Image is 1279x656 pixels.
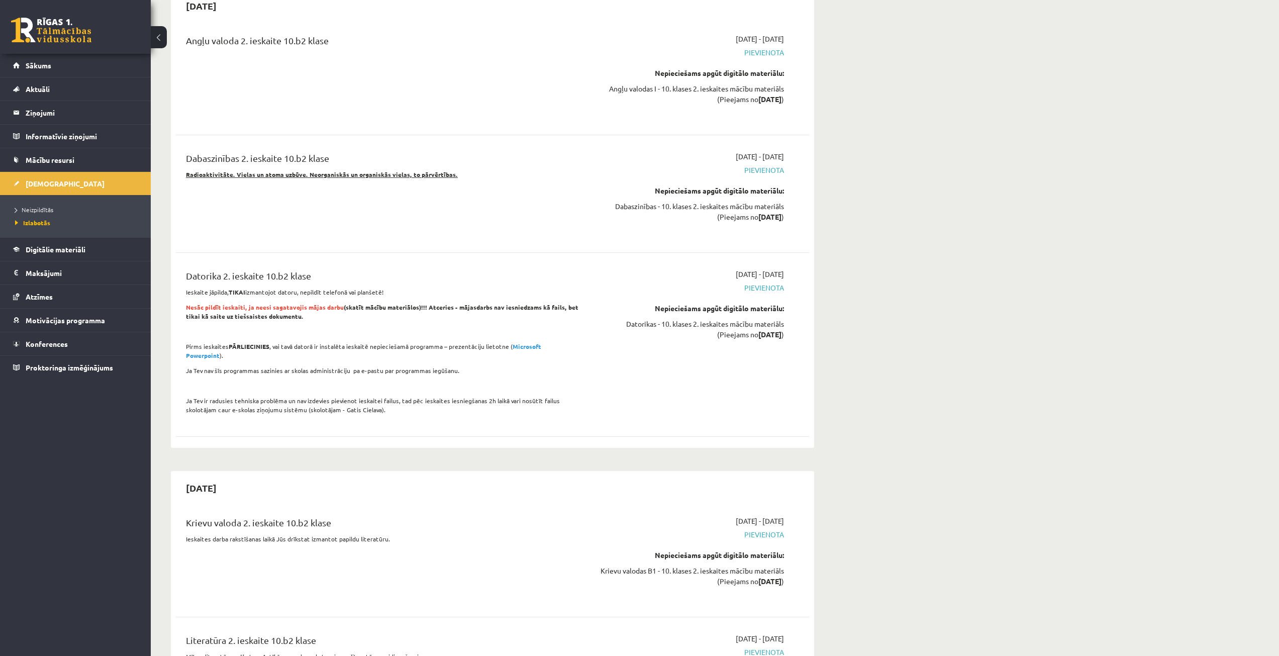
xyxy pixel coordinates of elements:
span: Pievienota [595,283,784,293]
span: Izlabotās [15,219,50,227]
span: Sākums [26,61,51,70]
span: Pievienota [595,529,784,540]
h2: [DATE] [176,476,227,500]
strong: [DATE] [758,212,781,221]
legend: Ziņojumi [26,101,138,124]
a: Izlabotās [15,218,141,227]
span: [DATE] - [DATE] [736,151,784,162]
strong: TIKAI [229,288,245,296]
p: Ja Tev nav šīs programmas sazinies ar skolas administrāciju pa e-pastu par programmas iegūšanu. [186,366,579,375]
div: Nepieciešams apgūt digitālo materiālu: [595,68,784,78]
div: Literatūra 2. ieskaite 10.b2 klase [186,633,579,652]
p: Ieskaite jāpilda, izmantojot datoru, nepildīt telefonā vai planšetē! [186,288,579,297]
span: Aktuāli [26,84,50,93]
a: Aktuāli [13,77,138,101]
span: Mācību resursi [26,155,74,164]
span: [DATE] - [DATE] [736,269,784,279]
div: Angļu valoda 2. ieskaite 10.b2 klase [186,34,579,52]
strong: [DATE] [758,330,781,339]
p: Ja Tev ir radusies tehniska problēma un nav izdevies pievienot ieskaitei failus, tad pēc ieskaite... [186,396,579,414]
span: Neizpildītās [15,206,53,214]
div: Angļu valodas I - 10. klases 2. ieskaites mācību materiāls (Pieejams no ) [595,83,784,105]
strong: Microsoft Powerpoint [186,342,541,359]
span: [DATE] - [DATE] [736,516,784,526]
a: Ziņojumi [13,101,138,124]
a: Atzīmes [13,285,138,308]
div: Nepieciešams apgūt digitālo materiālu: [595,185,784,196]
a: Mācību resursi [13,148,138,171]
span: Digitālie materiāli [26,245,85,254]
a: Maksājumi [13,261,138,285]
div: Nepieciešams apgūt digitālo materiālu: [595,550,784,560]
legend: Maksājumi [26,261,138,285]
strong: [DATE] [758,95,781,104]
span: [DATE] - [DATE] [736,34,784,44]
span: Konferences [26,339,68,348]
a: Digitālie materiāli [13,238,138,261]
div: Datorikas - 10. klases 2. ieskaites mācību materiāls (Pieejams no ) [595,319,784,340]
span: Pievienota [595,165,784,175]
p: Pirms ieskaites , vai tavā datorā ir instalēta ieskaitē nepieciešamā programma – prezentāciju lie... [186,342,579,360]
a: Motivācijas programma [13,309,138,332]
a: Neizpildītās [15,205,141,214]
span: [DATE] - [DATE] [736,633,784,644]
a: Konferences [13,332,138,355]
a: Informatīvie ziņojumi [13,125,138,148]
a: Sākums [13,54,138,77]
span: Nesāc pildīt ieskaiti, ja neesi sagatavojis mājas darbu [186,303,344,311]
strong: [DATE] [758,577,781,586]
span: [DEMOGRAPHIC_DATA] [26,179,105,188]
a: [DEMOGRAPHIC_DATA] [13,172,138,195]
span: Proktoringa izmēģinājums [26,363,113,372]
span: Pievienota [595,47,784,58]
div: Datorika 2. ieskaite 10.b2 klase [186,269,579,288]
span: Atzīmes [26,292,53,301]
div: Dabaszinības 2. ieskaite 10.b2 klase [186,151,579,170]
div: Krievu valodas B1 - 10. klases 2. ieskaites mācību materiāls (Pieejams no ) [595,566,784,587]
span: Motivācijas programma [26,316,105,325]
a: Proktoringa izmēģinājums [13,356,138,379]
u: Radioaktivitāte. Vielas un atoma uzbūve. Neorganiskās un organiskās vielas, to pārvērtības. [186,170,458,178]
p: Ieskaites darba rakstīšanas laikā Jūs drīkstat izmantot papildu literatūru. [186,534,579,543]
div: Krievu valoda 2. ieskaite 10.b2 klase [186,516,579,534]
strong: (skatīt mācību materiālos)!!! Atceries - mājasdarbs nav iesniedzams kā fails, bet tikai kā saite ... [186,303,578,320]
strong: PĀRLIECINIES [229,342,269,350]
legend: Informatīvie ziņojumi [26,125,138,148]
div: Nepieciešams apgūt digitālo materiālu: [595,303,784,314]
div: Dabaszinības - 10. klases 2. ieskaites mācību materiāls (Pieejams no ) [595,201,784,222]
a: Rīgas 1. Tālmācības vidusskola [11,18,91,43]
